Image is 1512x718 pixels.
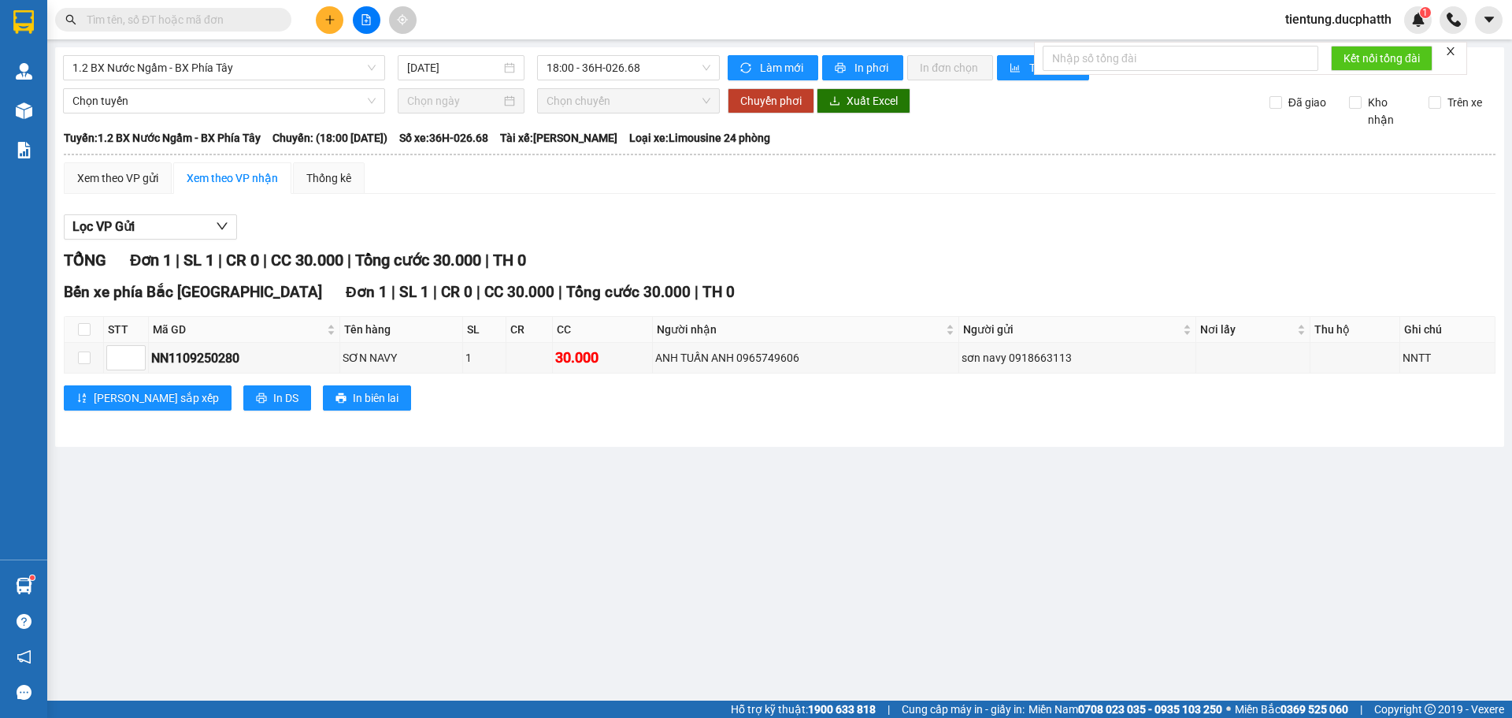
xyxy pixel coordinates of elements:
span: | [347,251,351,270]
span: Trên xe [1441,94,1488,111]
button: In đơn chọn [907,55,993,80]
span: Chọn chuyến [547,89,710,113]
span: Chuyến: (18:00 [DATE]) [272,129,387,147]
span: Hỗ trợ kỹ thuật: [731,701,876,718]
img: icon-new-feature [1411,13,1425,27]
span: TH 0 [702,283,735,301]
button: downloadXuất Excel [817,88,910,113]
span: Miền Nam [1028,701,1222,718]
span: CR 0 [226,251,259,270]
span: download [829,95,840,108]
th: Tên hàng [340,317,462,343]
span: Mã GD [153,321,324,338]
span: CC 30.000 [484,283,554,301]
span: Bến xe phía Bắc [GEOGRAPHIC_DATA] [64,283,322,301]
th: CC [553,317,653,343]
img: warehouse-icon [16,102,32,119]
span: CR 0 [441,283,472,301]
span: file-add [361,14,372,25]
input: Tìm tên, số ĐT hoặc mã đơn [87,11,272,28]
span: In phơi [854,59,891,76]
span: Người gửi [963,321,1180,338]
div: Xem theo VP gửi [77,169,158,187]
span: SL 1 [183,251,214,270]
th: Thu hộ [1310,317,1401,343]
th: Ghi chú [1400,317,1495,343]
span: CC 30.000 [271,251,343,270]
span: 18:00 - 36H-026.68 [547,56,710,80]
span: Tổng cước 30.000 [566,283,691,301]
span: message [17,685,31,700]
span: SL 1 [399,283,429,301]
span: printer [335,392,346,405]
span: Đơn 1 [346,283,387,301]
span: Tài xế: [PERSON_NAME] [500,129,617,147]
span: In DS [273,389,298,407]
img: phone-icon [1447,13,1461,27]
button: syncLàm mới [728,55,818,80]
span: question-circle [17,614,31,629]
img: solution-icon [16,142,32,158]
span: close [1445,46,1456,57]
input: 11/09/2025 [407,59,501,76]
span: | [558,283,562,301]
span: tientung.ducphatth [1273,9,1404,29]
img: warehouse-icon [16,63,32,80]
span: 1 [1422,7,1428,18]
span: Kho nhận [1362,94,1417,128]
strong: 1900 633 818 [808,703,876,716]
input: Chọn ngày [407,92,501,110]
span: caret-down [1482,13,1496,27]
strong: 0708 023 035 - 0935 103 250 [1078,703,1222,716]
span: Làm mới [760,59,806,76]
span: [PERSON_NAME] sắp xếp [94,389,219,407]
span: search [65,14,76,25]
div: NNTT [1403,349,1492,366]
span: Nơi lấy [1200,321,1294,338]
span: | [176,251,180,270]
th: STT [104,317,149,343]
span: Đã giao [1282,94,1332,111]
button: Lọc VP Gửi [64,214,237,240]
button: bar-chartThống kê [997,55,1089,80]
span: | [485,251,489,270]
span: Miền Bắc [1235,701,1348,718]
span: sort-ascending [76,392,87,405]
span: Đơn 1 [130,251,172,270]
th: SL [463,317,506,343]
div: NN1109250280 [151,348,337,368]
span: printer [256,392,267,405]
span: Chọn tuyến [72,89,376,113]
span: | [218,251,222,270]
div: SƠN NAVY [343,349,459,366]
span: notification [17,649,31,664]
div: 30.000 [555,347,650,369]
div: ANH TUẤN ANH 0965749606 [655,349,956,366]
span: down [216,220,228,233]
button: caret-down [1475,6,1503,34]
sup: 1 [30,575,35,580]
span: sync [740,62,754,75]
div: 1 [465,349,503,366]
button: printerIn biên lai [323,385,411,411]
span: | [391,283,395,301]
button: file-add [353,6,380,34]
span: | [476,283,480,301]
span: plus [324,14,335,25]
button: printerIn DS [243,385,311,411]
strong: 0369 525 060 [1280,703,1348,716]
div: Thống kê [306,169,351,187]
span: | [1360,701,1362,718]
div: Xem theo VP nhận [187,169,278,187]
input: Nhập số tổng đài [1043,46,1318,71]
div: sơn navy 0918663113 [962,349,1193,366]
span: bar-chart [1010,62,1023,75]
button: printerIn phơi [822,55,903,80]
span: Lọc VP Gửi [72,217,135,236]
button: plus [316,6,343,34]
span: Cung cấp máy in - giấy in: [902,701,1025,718]
img: logo-vxr [13,10,34,34]
span: In biên lai [353,389,398,407]
button: Kết nối tổng đài [1331,46,1432,71]
button: aim [389,6,417,34]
